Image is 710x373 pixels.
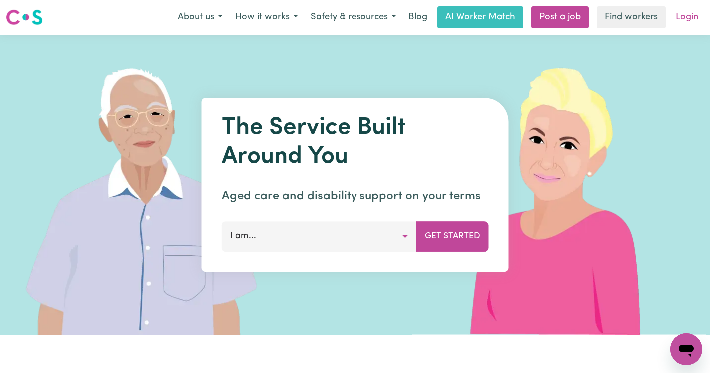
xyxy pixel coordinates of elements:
[531,6,589,28] a: Post a job
[171,7,229,28] button: About us
[229,7,304,28] button: How it works
[222,221,417,251] button: I am...
[6,6,43,29] a: Careseekers logo
[402,6,433,28] a: Blog
[670,333,702,365] iframe: Button to launch messaging window
[6,8,43,26] img: Careseekers logo
[437,6,523,28] a: AI Worker Match
[222,187,489,205] p: Aged care and disability support on your terms
[670,6,704,28] a: Login
[416,221,489,251] button: Get Started
[597,6,666,28] a: Find workers
[222,114,489,171] h1: The Service Built Around You
[304,7,402,28] button: Safety & resources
